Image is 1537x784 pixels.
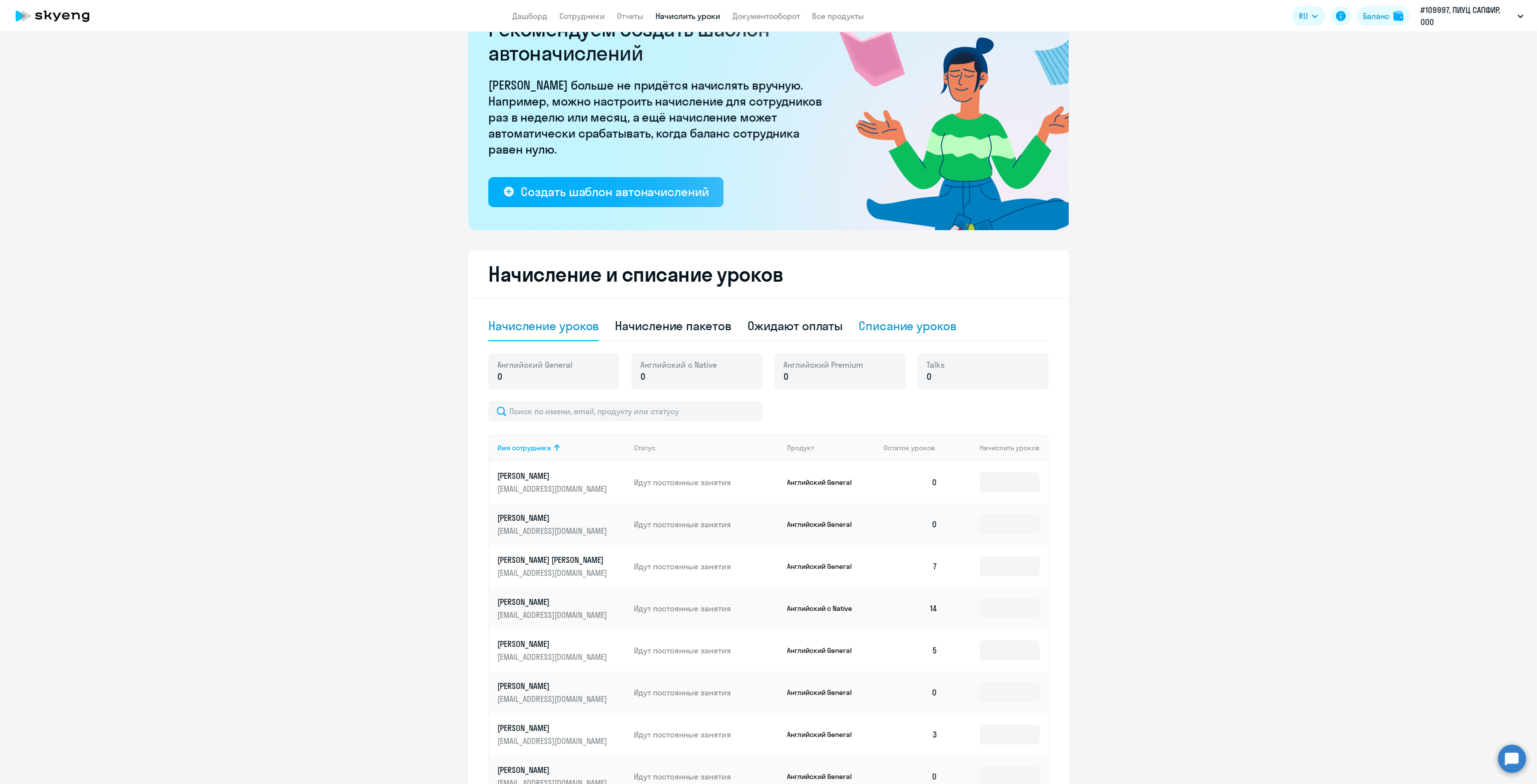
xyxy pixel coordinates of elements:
p: [PERSON_NAME] [497,680,609,691]
span: 0 [784,370,789,383]
p: Идут постоянные занятия [634,771,779,782]
button: #109997, ПИУЦ САПФИР, ООО [1415,4,1528,28]
p: Английский General [787,562,862,571]
a: [PERSON_NAME] [PERSON_NAME][EMAIL_ADDRESS][DOMAIN_NAME] [497,554,626,578]
span: 0 [927,370,932,383]
p: [PERSON_NAME] [497,596,609,607]
p: [PERSON_NAME] [497,512,609,523]
a: Все продукты [812,11,864,21]
td: 3 [876,713,946,755]
p: [PERSON_NAME] [497,722,609,733]
div: Продукт [787,443,814,452]
a: [PERSON_NAME][EMAIL_ADDRESS][DOMAIN_NAME] [497,512,626,536]
p: [EMAIL_ADDRESS][DOMAIN_NAME] [497,525,609,536]
td: 0 [876,503,946,545]
button: Балансbalance [1357,6,1409,26]
div: Имя сотрудника [497,443,551,452]
p: Английский General [787,646,862,655]
h2: Рекомендуем создать шаблон автоначислений [488,17,829,65]
td: 0 [876,671,946,713]
p: Идут постоянные занятия [634,729,779,740]
h2: Начисление и списание уроков [488,262,1049,286]
img: balance [1393,11,1403,21]
p: [EMAIL_ADDRESS][DOMAIN_NAME] [497,567,609,578]
a: [PERSON_NAME][EMAIL_ADDRESS][DOMAIN_NAME] [497,470,626,494]
span: Английский с Native [640,359,717,370]
p: Английский General [787,772,862,781]
p: Идут постоянные занятия [634,645,779,656]
span: Английский Premium [784,359,863,370]
a: [PERSON_NAME][EMAIL_ADDRESS][DOMAIN_NAME] [497,680,626,704]
p: Английский General [787,688,862,697]
a: [PERSON_NAME][EMAIL_ADDRESS][DOMAIN_NAME] [497,596,626,620]
a: Дашборд [512,11,547,21]
p: Идут постоянные занятия [634,477,779,488]
div: Списание уроков [859,318,957,334]
p: Английский General [787,520,862,529]
th: Начислить уроков [946,434,1048,461]
a: Сотрудники [559,11,605,21]
p: [PERSON_NAME] [497,638,609,649]
a: Документооборот [732,11,800,21]
p: Идут постоянные занятия [634,603,779,614]
span: 0 [497,370,502,383]
p: Английский с Native [787,604,862,613]
td: 5 [876,629,946,671]
div: Статус [634,443,779,452]
p: Идут постоянные занятия [634,561,779,572]
a: [PERSON_NAME][EMAIL_ADDRESS][DOMAIN_NAME] [497,722,626,746]
p: Идут постоянные занятия [634,687,779,698]
p: [PERSON_NAME] [497,470,609,481]
p: [EMAIL_ADDRESS][DOMAIN_NAME] [497,651,609,662]
p: Английский General [787,730,862,739]
p: Английский General [787,478,862,487]
p: [EMAIL_ADDRESS][DOMAIN_NAME] [497,693,609,704]
span: Talks [927,359,945,370]
input: Поиск по имени, email, продукту или статусу [488,401,762,421]
p: [EMAIL_ADDRESS][DOMAIN_NAME] [497,735,609,746]
td: 0 [876,461,946,503]
p: #109997, ПИУЦ САПФИР, ООО [1420,4,1513,28]
div: Ожидают оплаты [747,318,843,334]
div: Создать шаблон автоначислений [521,184,708,200]
div: Продукт [787,443,876,452]
a: Начислить уроки [655,11,720,21]
p: [EMAIL_ADDRESS][DOMAIN_NAME] [497,609,609,620]
div: Начисление пакетов [615,318,731,334]
div: Остаток уроков [884,443,946,452]
button: Создать шаблон автоначислений [488,177,723,207]
a: [PERSON_NAME][EMAIL_ADDRESS][DOMAIN_NAME] [497,638,626,662]
span: Английский General [497,359,572,370]
div: Баланс [1363,10,1389,22]
td: 7 [876,545,946,587]
button: RU [1292,6,1325,26]
p: [PERSON_NAME] [497,764,609,775]
p: [PERSON_NAME] [PERSON_NAME] [497,554,609,565]
td: 14 [876,587,946,629]
div: Начисление уроков [488,318,599,334]
a: Отчеты [617,11,643,21]
div: Статус [634,443,655,452]
p: Идут постоянные занятия [634,519,779,530]
span: RU [1299,10,1308,22]
span: Остаток уроков [884,443,935,452]
p: [EMAIL_ADDRESS][DOMAIN_NAME] [497,483,609,494]
span: 0 [640,370,645,383]
p: [PERSON_NAME] больше не придётся начислять вручную. Например, можно настроить начисление для сотр... [488,77,829,157]
div: Имя сотрудника [497,443,626,452]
